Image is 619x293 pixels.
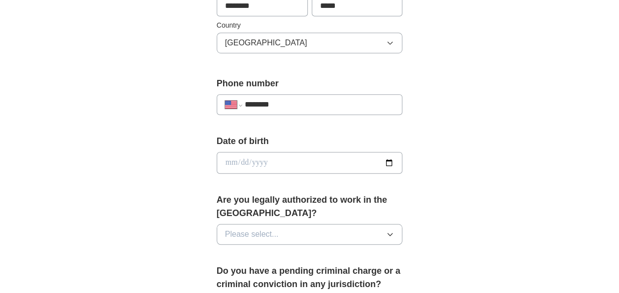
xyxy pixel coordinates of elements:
[217,77,403,90] label: Phone number
[217,224,403,245] button: Please select...
[225,228,279,240] span: Please select...
[217,264,403,291] label: Do you have a pending criminal charge or a criminal conviction in any jurisdiction?
[225,37,307,49] span: [GEOGRAPHIC_DATA]
[217,33,403,53] button: [GEOGRAPHIC_DATA]
[217,193,403,220] label: Are you legally authorized to work in the [GEOGRAPHIC_DATA]?
[217,135,403,148] label: Date of birth
[217,20,403,31] label: Country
